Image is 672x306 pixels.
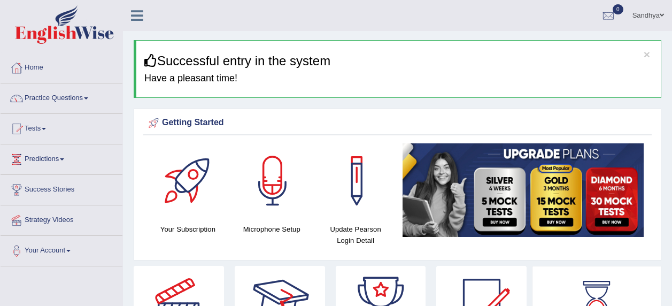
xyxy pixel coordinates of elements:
[146,115,649,131] div: Getting Started
[613,4,623,14] span: 0
[151,224,225,235] h4: Your Subscription
[144,73,653,84] h4: Have a pleasant time!
[1,205,122,232] a: Strategy Videos
[144,54,653,68] h3: Successful entry in the system
[1,83,122,110] a: Practice Questions
[644,49,650,60] button: ×
[319,224,392,246] h4: Update Pearson Login Detail
[1,53,122,80] a: Home
[235,224,308,235] h4: Microphone Setup
[1,175,122,202] a: Success Stories
[1,114,122,141] a: Tests
[1,144,122,171] a: Predictions
[403,143,644,236] img: small5.jpg
[1,236,122,263] a: Your Account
